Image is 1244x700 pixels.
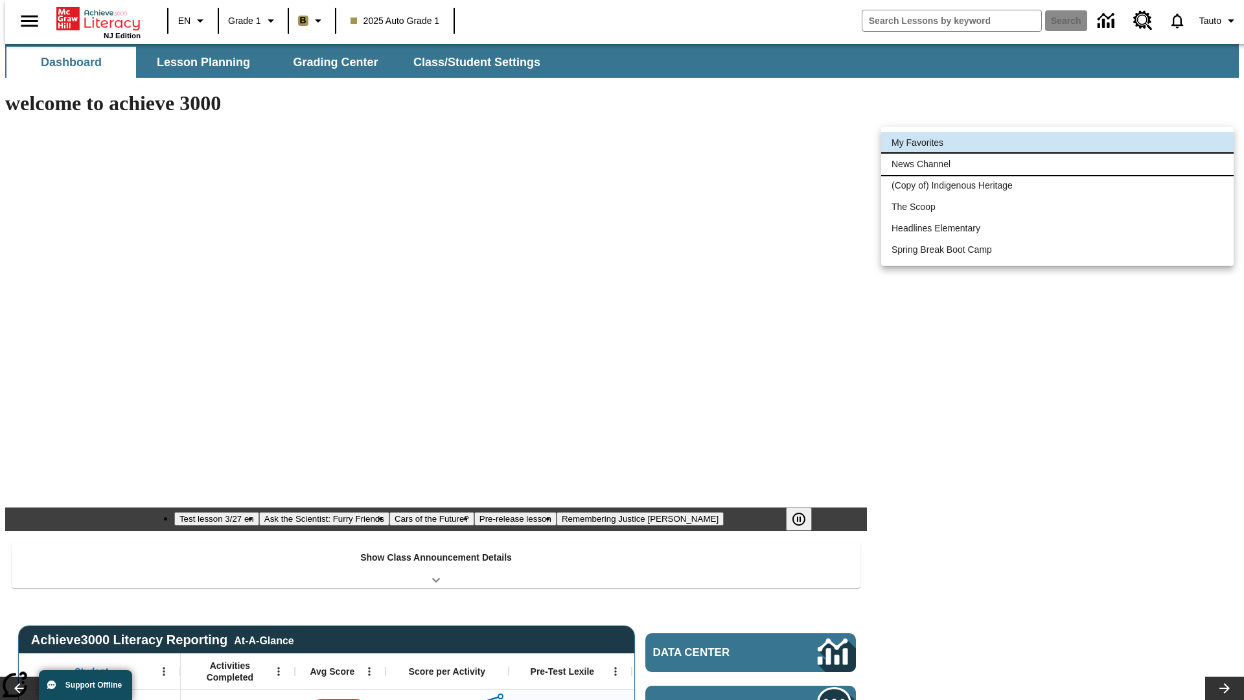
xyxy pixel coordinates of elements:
[881,196,1234,218] li: The Scoop
[881,218,1234,239] li: Headlines Elementary
[881,175,1234,196] li: (Copy of) Indigenous Heritage
[881,154,1234,175] li: News Channel
[881,132,1234,154] li: My Favorites
[881,239,1234,261] li: Spring Break Boot Camp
